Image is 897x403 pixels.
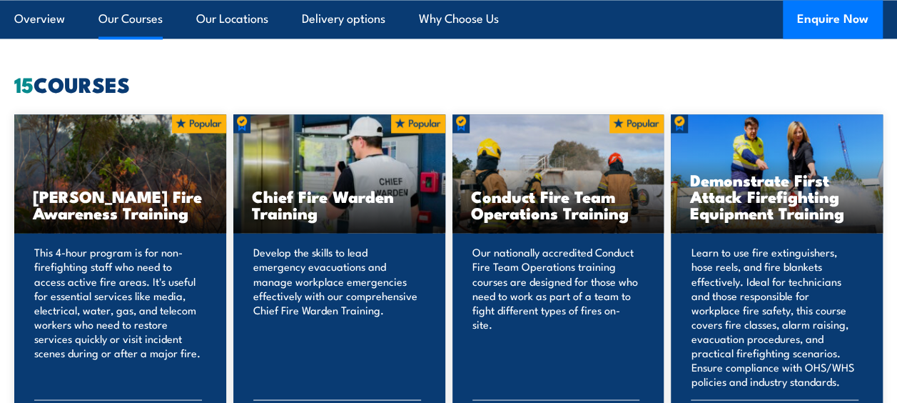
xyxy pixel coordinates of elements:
[471,188,646,221] h3: Conduct Fire Team Operations Training
[34,245,202,388] p: This 4-hour program is for non-firefighting staff who need to access active fire areas. It's usef...
[14,68,34,100] strong: 15
[472,245,640,388] p: Our nationally accredited Conduct Fire Team Operations training courses are designed for those wh...
[689,171,864,221] h3: Demonstrate First Attack Firefighting Equipment Training
[691,245,858,388] p: Learn to use fire extinguishers, hose reels, and fire blankets effectively. Ideal for technicians...
[253,245,421,388] p: Develop the skills to lead emergency evacuations and manage workplace emergencies effectively wit...
[33,188,208,221] h3: [PERSON_NAME] Fire Awareness Training
[252,188,427,221] h3: Chief Fire Warden Training
[14,74,883,94] h2: COURSES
